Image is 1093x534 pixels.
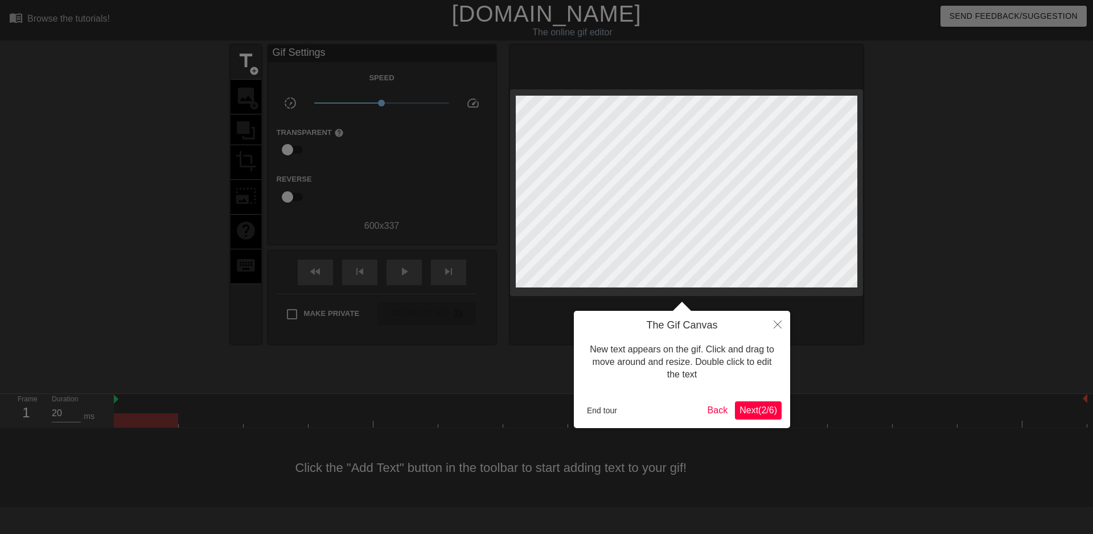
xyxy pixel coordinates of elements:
[765,311,790,337] button: Close
[703,401,733,420] button: Back
[582,402,622,419] button: End tour
[739,405,777,415] span: Next ( 2 / 6 )
[735,401,782,420] button: Next
[582,332,782,393] div: New text appears on the gif. Click and drag to move around and resize. Double click to edit the text
[582,319,782,332] h4: The Gif Canvas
